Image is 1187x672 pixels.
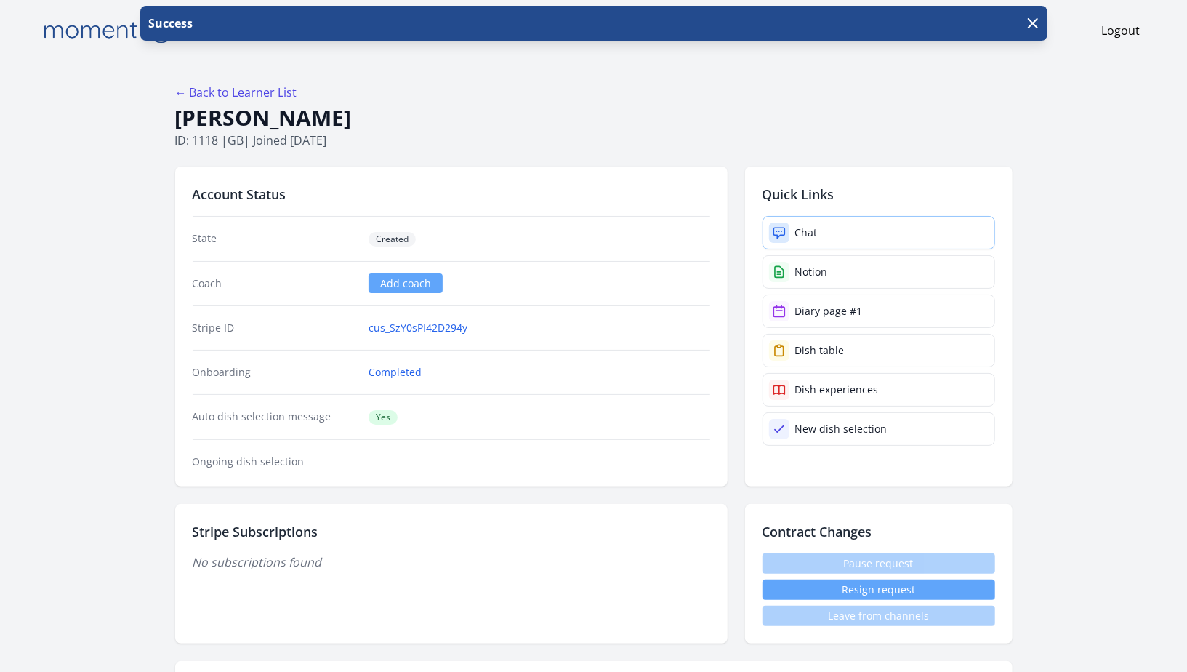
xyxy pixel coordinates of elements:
[193,321,358,335] dt: Stripe ID
[795,422,888,436] div: New dish selection
[795,343,845,358] div: Dish table
[193,455,358,469] dt: Ongoing dish selection
[763,606,995,626] span: Leave from channels
[193,365,358,380] dt: Onboarding
[175,104,1013,132] h1: [PERSON_NAME]
[795,265,828,279] div: Notion
[369,273,443,293] a: Add coach
[193,231,358,247] dt: State
[193,521,710,542] h2: Stripe Subscriptions
[763,295,995,328] a: Diary page #1
[763,553,995,574] span: Pause request
[146,15,193,32] p: Success
[369,365,422,380] a: Completed
[763,216,995,249] a: Chat
[369,232,416,247] span: Created
[369,321,467,335] a: cus_SzY0sPI42D294y
[763,255,995,289] a: Notion
[228,132,244,148] span: gb
[763,412,995,446] a: New dish selection
[193,409,358,425] dt: Auto dish selection message
[763,184,995,204] h2: Quick Links
[763,580,995,600] button: Resign request
[193,276,358,291] dt: Coach
[193,553,710,571] p: No subscriptions found
[369,410,398,425] span: Yes
[795,383,879,397] div: Dish experiences
[175,132,1013,149] p: ID: 1118 | | Joined [DATE]
[795,304,863,319] div: Diary page #1
[795,225,818,240] div: Chat
[763,521,995,542] h2: Contract Changes
[763,373,995,407] a: Dish experiences
[175,84,297,100] a: ← Back to Learner List
[193,184,710,204] h2: Account Status
[763,334,995,367] a: Dish table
